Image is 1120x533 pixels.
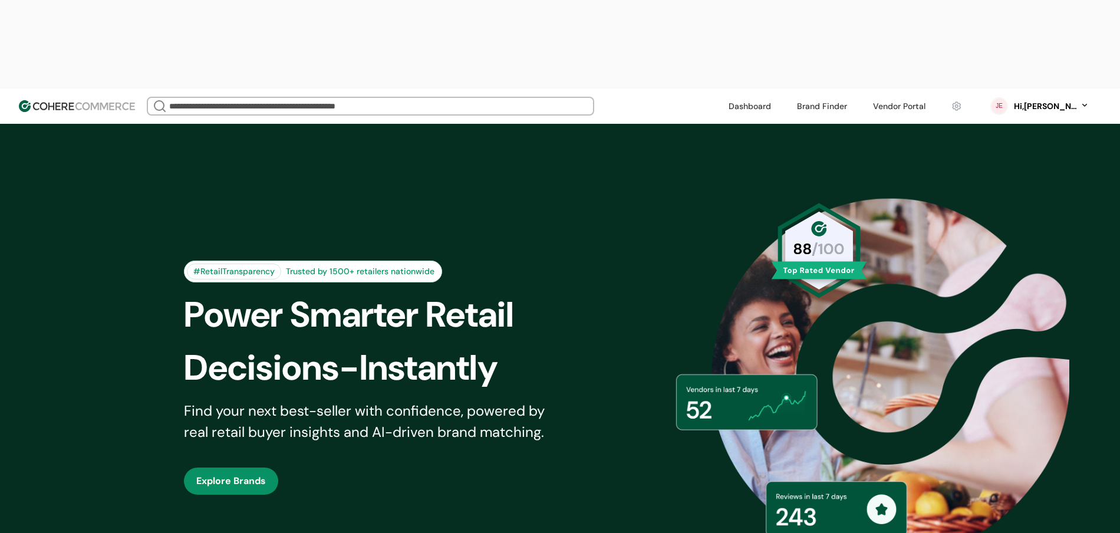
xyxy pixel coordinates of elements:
img: Cohere Logo [19,100,135,112]
div: Decisions-Instantly [184,341,580,394]
div: Power Smarter Retail [184,288,580,341]
div: Hi, [PERSON_NAME] [1013,100,1078,113]
div: Trusted by 1500+ retailers nationwide [281,265,439,278]
div: #RetailTransparency [187,264,281,279]
button: Hi,[PERSON_NAME] [1013,100,1089,113]
svg: 0 percent [990,97,1008,115]
div: Find your next best-seller with confidence, powered by real retail buyer insights and AI-driven b... [184,400,560,443]
button: Explore Brands [184,468,278,495]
